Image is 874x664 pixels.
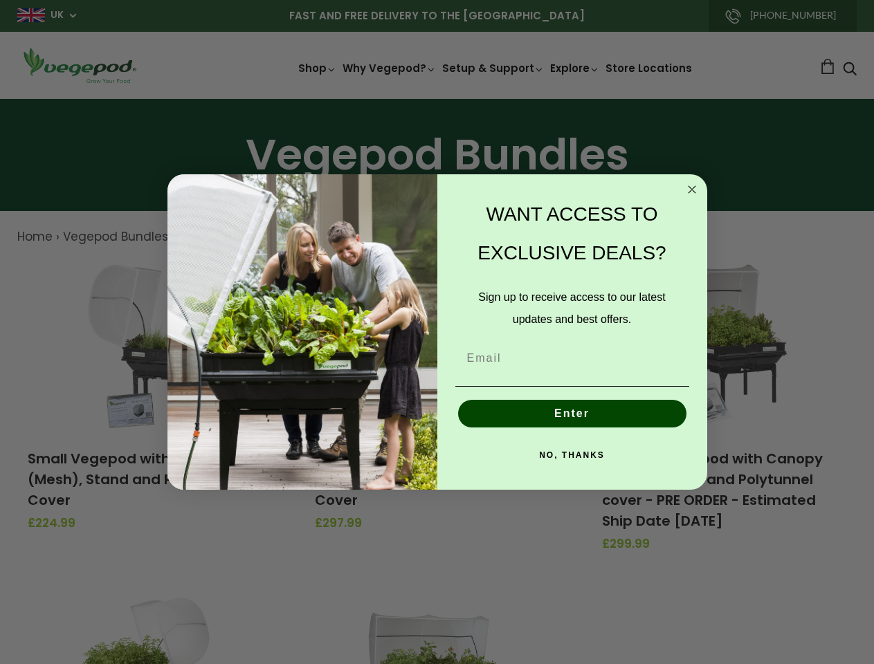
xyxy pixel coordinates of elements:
button: Close dialog [684,181,700,198]
img: underline [455,386,689,387]
span: WANT ACCESS TO EXCLUSIVE DEALS? [477,203,666,264]
input: Email [455,344,689,372]
span: Sign up to receive access to our latest updates and best offers. [478,291,665,325]
button: NO, THANKS [455,441,689,469]
img: e9d03583-1bb1-490f-ad29-36751b3212ff.jpeg [167,174,437,490]
button: Enter [458,400,686,427]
